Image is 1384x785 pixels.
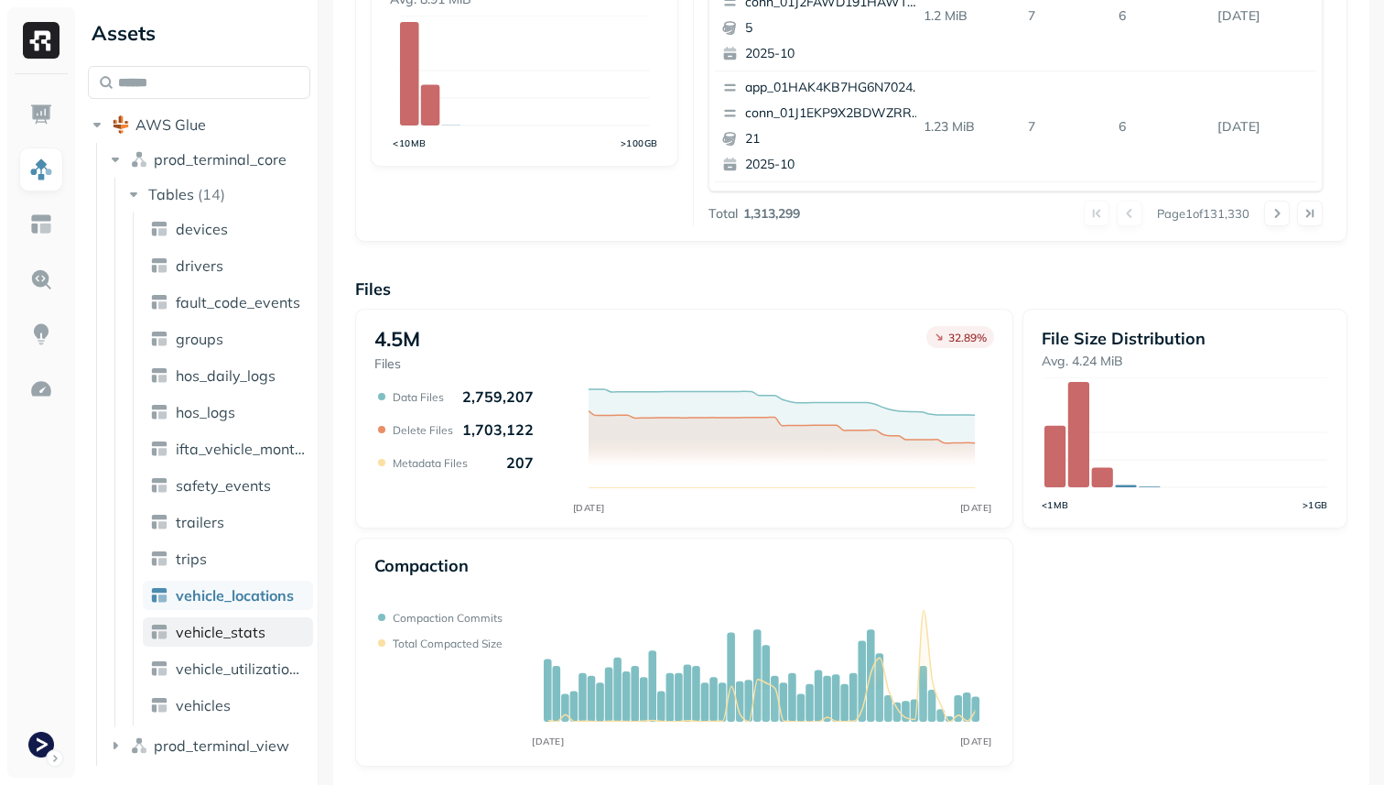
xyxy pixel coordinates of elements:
span: safety_events [176,476,271,495]
a: vehicles [143,691,313,720]
span: trailers [176,513,224,531]
span: AWS Glue [135,115,206,134]
img: table [150,256,168,275]
a: hos_logs [143,398,313,427]
span: devices [176,220,228,238]
button: AWS Glue [88,110,310,139]
img: Asset Explorer [29,213,53,236]
img: root [112,115,130,134]
p: Compaction [374,555,469,576]
p: 2025-10 [745,156,923,174]
img: namespace [130,150,148,169]
tspan: [DATE] [532,736,564,747]
p: Compaction commits [393,611,503,625]
a: hos_daily_logs [143,361,313,390]
p: conn_01J1EKP9X2BDWZRR6X6WTMZ25J [745,104,923,123]
img: namespace [130,736,148,755]
img: Assets [29,158,53,181]
a: vehicle_stats [143,617,313,647]
img: Terminal [28,732,54,758]
p: 32.89 % [948,331,987,344]
a: safety_events [143,471,313,500]
tspan: <1MB [1042,499,1069,510]
img: table [150,696,168,714]
a: devices [143,214,313,244]
div: Assets [88,18,310,48]
p: 1,703,122 [462,420,534,439]
p: 21 [745,130,923,148]
img: table [150,403,168,421]
span: vehicle_locations [176,586,294,605]
p: app_01HAK4KB7HG6N7024210G3S8D5 [745,79,923,97]
p: 2025-10 [745,45,923,63]
img: Optimization [29,377,53,401]
a: fault_code_events [143,288,313,317]
a: drivers [143,251,313,280]
a: groups [143,324,313,354]
span: vehicle_utilization_day [176,660,306,678]
span: groups [176,330,223,348]
button: app_01HAK4KB7HG6N7024210G3S8D5conn_01J1EKP9X2BDWZRR6X6WTMZ25J212025-10 [715,71,931,181]
p: Files [355,278,1347,300]
p: 4.5M [374,326,420,352]
p: 1.23 MiB [916,111,1022,143]
a: trips [143,544,313,573]
a: vehicle_utilization_day [143,654,313,683]
img: Insights [29,322,53,346]
button: prod_terminal_core [106,145,311,174]
tspan: >1GB [1303,499,1328,510]
span: vehicle_stats [176,623,265,641]
a: vehicle_locations [143,581,313,610]
button: prod_terminal_view [106,731,311,760]
img: Query Explorer [29,267,53,291]
a: trailers [143,507,313,537]
p: Oct 3, 2025 [1210,111,1316,143]
p: 5 [745,19,923,38]
p: Total [708,205,738,223]
tspan: [DATE] [960,736,992,747]
img: Ryft [23,22,59,59]
span: trips [176,550,207,568]
img: table [150,293,168,311]
p: 7 [1021,111,1111,143]
p: 207 [506,453,534,472]
p: Total compacted size [393,637,503,650]
button: Tables(14) [124,180,312,209]
p: Page 1 of 131,330 [1157,205,1249,222]
p: Delete Files [393,423,453,437]
tspan: >100GB [621,137,658,148]
p: File Size Distribution [1042,328,1328,349]
span: vehicles [176,696,231,714]
img: table [150,586,168,605]
span: hos_daily_logs [176,366,276,385]
span: hos_logs [176,403,235,421]
img: table [150,330,168,348]
p: Files [374,355,420,373]
img: table [150,366,168,385]
span: ifta_vehicle_months [176,440,306,458]
img: table [150,660,168,678]
p: 2,759,207 [462,387,534,406]
p: 6 [1111,111,1210,143]
p: Data Files [393,390,444,404]
img: table [150,513,168,531]
img: Dashboard [29,103,53,126]
p: Metadata Files [393,456,468,470]
tspan: <10MB [393,137,427,148]
img: table [150,623,168,641]
img: table [150,550,168,568]
p: 1,313,299 [743,205,800,223]
tspan: [DATE] [572,502,604,514]
span: fault_code_events [176,293,300,311]
span: Tables [148,185,194,203]
tspan: [DATE] [959,502,991,514]
span: prod_terminal_view [154,736,289,755]
img: table [150,220,168,238]
a: ifta_vehicle_months [143,434,313,463]
p: ( 14 ) [198,185,225,203]
img: table [150,476,168,495]
span: prod_terminal_core [154,150,287,169]
p: Avg. 4.24 MiB [1042,353,1328,370]
button: app_01HAK4KB7HG6N7024210G3S8D5conn_01J17QT28K0D1ACAX26Y06DNTJ52025-10 [715,182,931,292]
img: table [150,440,168,458]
